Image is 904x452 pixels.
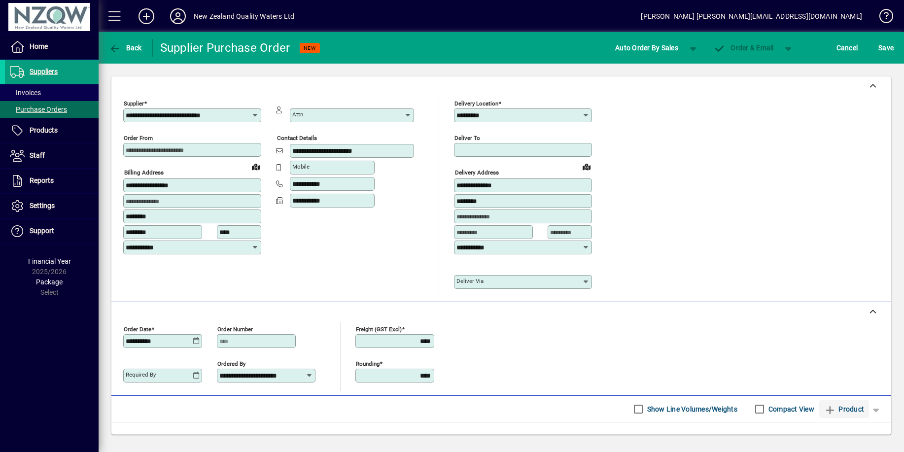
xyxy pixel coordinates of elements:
button: Save [876,39,896,57]
mat-label: Ordered by [217,360,245,367]
mat-label: Rounding [356,360,380,367]
span: Auto Order By Sales [615,40,678,56]
a: Purchase Orders [5,101,99,118]
span: Order & Email [714,44,774,52]
button: Profile [162,7,194,25]
mat-label: Attn [292,111,303,118]
span: Staff [30,151,45,159]
span: Home [30,42,48,50]
a: Reports [5,169,99,193]
div: Supplier Purchase Order [160,40,290,56]
span: Suppliers [30,68,58,75]
mat-label: Required by [126,371,156,378]
span: Reports [30,176,54,184]
span: Financial Year [28,257,71,265]
mat-label: Freight (GST excl) [356,325,402,332]
a: Products [5,118,99,143]
a: Support [5,219,99,243]
button: Cancel [834,39,861,57]
mat-label: Deliver via [456,278,484,284]
button: Add [131,7,162,25]
a: View on map [579,159,594,174]
a: Knowledge Base [872,2,892,34]
label: Compact View [766,404,814,414]
a: Invoices [5,84,99,101]
span: S [878,44,882,52]
button: Auto Order By Sales [610,39,683,57]
mat-label: Mobile [292,163,310,170]
mat-label: Order date [124,325,151,332]
span: Back [109,44,142,52]
mat-label: Order number [217,325,253,332]
mat-label: Order from [124,135,153,141]
mat-label: Deliver To [454,135,480,141]
a: Staff [5,143,99,168]
span: ave [878,40,894,56]
span: Products [30,126,58,134]
span: Cancel [836,40,858,56]
span: NEW [304,45,316,51]
app-page-header-button: Back [99,39,153,57]
button: Back [106,39,144,57]
mat-label: Delivery Location [454,100,498,107]
span: Product [824,401,864,417]
div: [PERSON_NAME] [PERSON_NAME][EMAIL_ADDRESS][DOMAIN_NAME] [641,8,862,24]
span: Support [30,227,54,235]
label: Show Line Volumes/Weights [645,404,737,414]
span: Purchase Orders [10,105,67,113]
button: Product [819,400,869,418]
span: Package [36,278,63,286]
span: Invoices [10,89,41,97]
a: Settings [5,194,99,218]
a: Home [5,35,99,59]
a: View on map [248,159,264,174]
div: New Zealand Quality Waters Ltd [194,8,294,24]
button: Order & Email [709,39,779,57]
span: Settings [30,202,55,209]
mat-label: Supplier [124,100,144,107]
